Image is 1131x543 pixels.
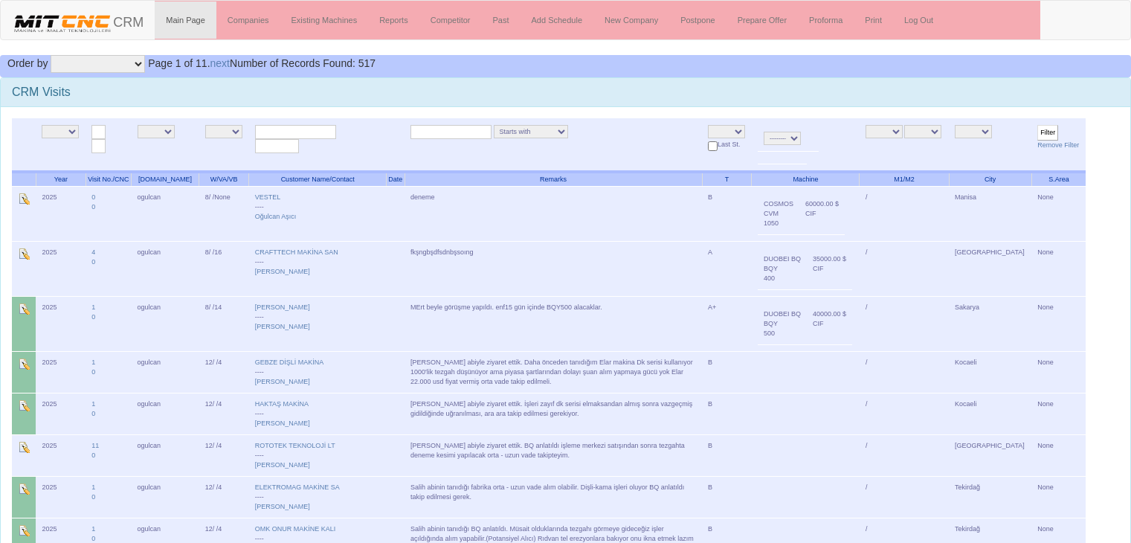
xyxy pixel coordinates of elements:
[255,213,297,220] a: Oğulcan Aşıcı
[807,303,852,344] td: 40000.00 $ CIF
[405,393,702,434] td: [PERSON_NAME] abiyle ziyaret ettik. İşleri zayıf dk serisi elmaksandan almış sonra vazgeçmiş gidi...
[91,410,95,417] a: 0
[854,1,893,39] a: Print
[249,241,387,296] td: ----
[1031,241,1086,296] td: None
[702,296,752,351] td: A+
[132,296,199,351] td: ogulcan
[91,525,95,533] a: 1
[132,434,199,476] td: ogulcan
[255,268,310,275] a: [PERSON_NAME]
[91,193,95,201] a: 0
[36,434,86,476] td: 2025
[255,400,309,408] a: HAKTAŞ MAKİNA
[91,493,95,501] a: 0
[949,296,1031,351] td: Sakarya
[18,483,30,495] img: Edit
[702,241,752,296] td: A
[860,476,949,518] td: /
[860,241,949,296] td: /
[860,393,949,434] td: /
[702,434,752,476] td: B
[368,1,419,39] a: Reports
[949,476,1031,518] td: Tekirdağ
[521,1,594,39] a: Add Schedule
[949,241,1031,296] td: [GEOGRAPHIC_DATA]
[860,296,949,351] td: /
[199,434,249,476] td: 12/ /4
[249,172,387,187] th: Customer Name/Contact
[199,393,249,434] td: 12/ /4
[949,393,1031,434] td: Kocaeli
[249,351,387,393] td: ----
[860,351,949,393] td: /
[91,483,95,491] a: 1
[1037,141,1079,149] a: Remove Filter
[255,503,310,510] a: [PERSON_NAME]
[255,323,310,330] a: [PERSON_NAME]
[860,186,949,241] td: /
[405,296,702,351] td: MErt beyle görüşme yapıldı. enf15 gün içinde BQY500 alacaklar.
[36,241,86,296] td: 2025
[255,461,310,469] a: [PERSON_NAME]
[419,1,482,39] a: Competitor
[91,258,95,266] a: 0
[86,172,131,187] th: Visit No./CNC
[249,434,387,476] td: ----
[18,248,30,260] img: Edit
[91,313,95,321] a: 0
[405,186,702,241] td: deneme
[405,351,702,393] td: [PERSON_NAME] abiyle ziyaret ettik. Daha önceden tanıdığım Elar makina Dk serisi kullanıyor 1000'...
[593,1,669,39] a: New Company
[132,186,199,241] td: ogulcan
[702,476,752,518] td: B
[280,1,369,39] a: Existing Machines
[249,186,387,241] td: ----
[18,358,30,370] img: Edit
[387,172,405,187] th: Date
[18,399,30,411] img: Edit
[702,186,752,241] td: B
[726,1,798,39] a: Prepare Offer
[758,303,807,344] td: DUOBEI BQ BQY 500
[18,441,30,453] img: Edit
[949,172,1031,187] th: City
[702,118,752,172] td: Last St.
[860,172,949,187] th: M1/M2
[798,1,854,39] a: Proforma
[36,351,86,393] td: 2025
[1,1,155,38] a: CRM
[155,1,216,39] a: Main Page
[148,57,376,69] span: Number of Records Found: 517
[860,434,949,476] td: /
[18,303,30,315] img: Edit
[216,1,280,39] a: Companies
[18,193,30,205] img: Edit
[1031,393,1086,434] td: None
[249,393,387,434] td: ----
[255,378,310,385] a: [PERSON_NAME]
[91,248,95,256] a: 4
[199,476,249,518] td: 12/ /4
[669,1,726,39] a: Postpone
[1031,476,1086,518] td: None
[702,393,752,434] td: B
[12,86,1119,99] h3: CRM Visits
[18,524,30,536] img: Edit
[36,393,86,434] td: 2025
[405,476,702,518] td: Salih abinin tanıdığı fabrika orta - uzun vade alım olabilir. Dişli-kama işleri oluyor BQ anlatıl...
[1031,351,1086,393] td: None
[949,434,1031,476] td: [GEOGRAPHIC_DATA]
[1037,125,1058,141] input: Filter
[91,368,95,376] a: 0
[91,400,95,408] a: 1
[255,193,281,201] a: VESTEL
[949,351,1031,393] td: Kocaeli
[702,351,752,393] td: B
[255,442,335,449] a: ROTOTEK TEKNOLOJİ LT
[255,525,336,533] a: OMK ONUR MAKİNE KALI
[132,241,199,296] td: ogulcan
[249,476,387,518] td: ----
[36,476,86,518] td: 2025
[405,172,702,187] th: Remarks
